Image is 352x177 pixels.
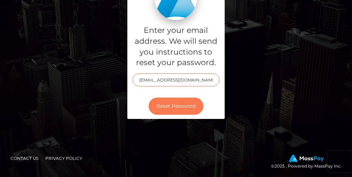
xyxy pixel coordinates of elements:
div: © 2025 , Powered by MassPay Inc. [271,155,347,170]
button: Reset Password [149,98,203,115]
h5: Enter your email address. We will send you instructions to reset your password. [133,25,220,68]
a: Contact Us [8,153,41,164]
img: MassPay [289,155,324,162]
a: Privacy Policy [43,153,85,164]
input: E-mail... [133,73,220,86]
